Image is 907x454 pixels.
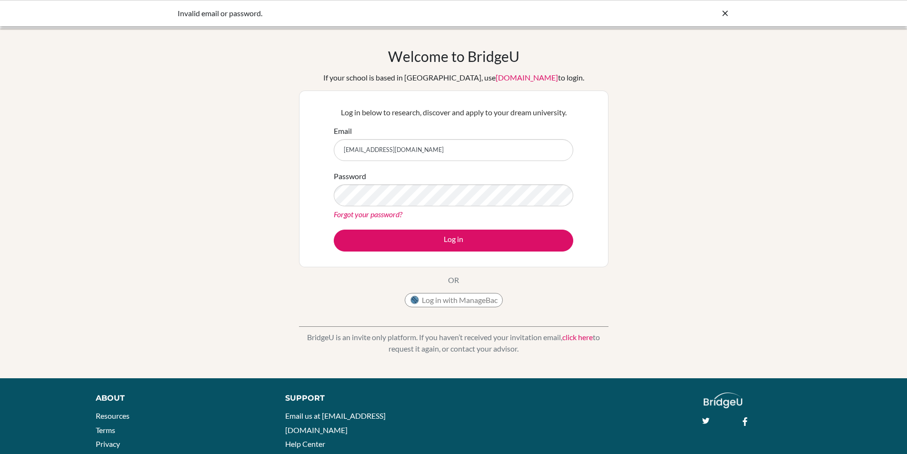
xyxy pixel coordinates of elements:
[178,8,587,19] div: Invalid email or password.
[562,333,593,342] a: click here
[323,72,584,83] div: If your school is based in [GEOGRAPHIC_DATA], use to login.
[285,393,442,404] div: Support
[96,411,130,420] a: Resources
[388,48,519,65] h1: Welcome to BridgeU
[285,411,386,434] a: Email us at [EMAIL_ADDRESS][DOMAIN_NAME]
[334,210,402,219] a: Forgot your password?
[704,393,742,408] img: logo_white@2x-f4f0deed5e89b7ecb1c2cc34c3e3d731f90f0f143d5ea2071677605dd97b5244.png
[96,393,264,404] div: About
[405,293,503,307] button: Log in with ManageBac
[96,439,120,448] a: Privacy
[96,425,115,434] a: Terms
[496,73,558,82] a: [DOMAIN_NAME]
[285,439,325,448] a: Help Center
[448,274,459,286] p: OR
[334,107,573,118] p: Log in below to research, discover and apply to your dream university.
[334,171,366,182] label: Password
[299,332,608,354] p: BridgeU is an invite only platform. If you haven’t received your invitation email, to request it ...
[334,125,352,137] label: Email
[334,230,573,252] button: Log in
